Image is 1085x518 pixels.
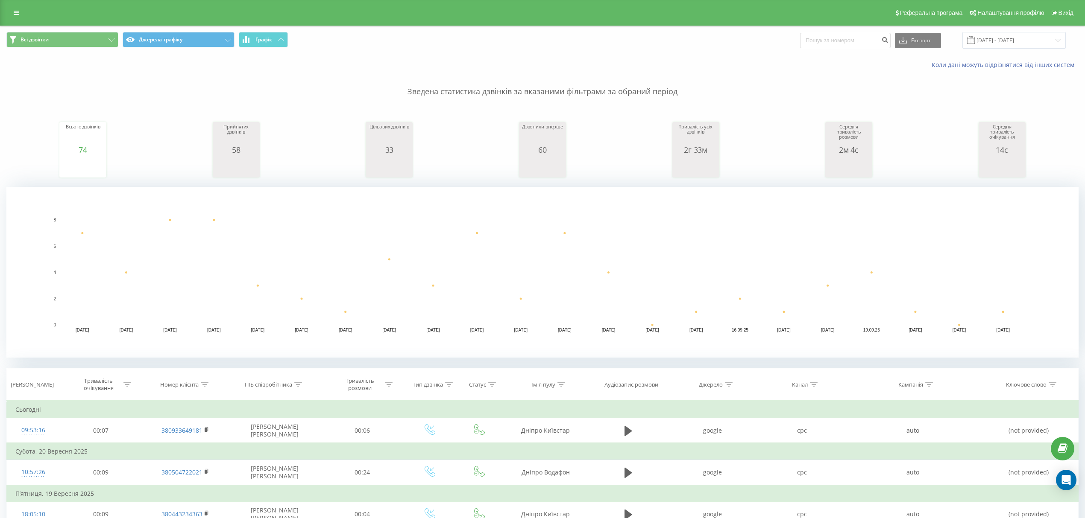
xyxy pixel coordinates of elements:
td: google [668,460,757,485]
div: 60 [521,146,564,154]
div: A chart. [62,154,104,180]
div: Номер клієнта [160,381,199,388]
td: Субота, 20 Вересня 2025 [7,443,1079,460]
svg: A chart. [981,154,1023,180]
div: Середня тривалість очікування [981,124,1023,146]
input: Пошук за номером [800,33,891,48]
div: Статус [469,381,486,388]
span: Графік [255,37,272,43]
td: 00:07 [59,418,142,443]
td: Сьогодні [7,401,1079,418]
td: cpc [757,418,847,443]
svg: A chart. [521,154,564,180]
div: 14с [981,146,1023,154]
text: [DATE] [295,328,308,332]
text: [DATE] [120,328,133,332]
div: Середня тривалість розмови [827,124,870,146]
svg: A chart. [6,187,1079,358]
text: [DATE] [689,328,703,332]
text: 4 [53,270,56,275]
text: [DATE] [645,328,659,332]
td: (not provided) [979,460,1078,485]
div: Тривалість усіх дзвінків [674,124,717,146]
text: [DATE] [821,328,835,332]
text: 6 [53,244,56,249]
span: Реферальна програма [900,9,963,16]
div: Ключове слово [1006,381,1047,388]
div: Дзвонили вперше [521,124,564,146]
td: auto [847,418,979,443]
div: ПІБ співробітника [245,381,292,388]
div: 74 [62,146,104,154]
svg: A chart. [368,154,411,180]
text: [DATE] [163,328,177,332]
text: [DATE] [76,328,89,332]
td: 00:09 [59,460,142,485]
div: Тривалість очікування [76,377,121,392]
svg: A chart. [674,154,717,180]
text: [DATE] [514,328,528,332]
button: Джерела трафіку [123,32,235,47]
div: 10:57:26 [15,464,51,480]
td: auto [847,460,979,485]
button: Всі дзвінки [6,32,118,47]
svg: A chart. [827,154,870,180]
div: 2г 33м [674,146,717,154]
td: [PERSON_NAME] [PERSON_NAME] [228,460,321,485]
div: 09:53:16 [15,422,51,439]
text: 2 [53,297,56,301]
td: 00:06 [321,418,404,443]
text: [DATE] [339,328,352,332]
div: Тип дзвінка [413,381,443,388]
text: 16.09.25 [732,328,748,332]
text: [DATE] [383,328,396,332]
div: 33 [368,146,411,154]
a: 380933649181 [161,426,202,434]
td: Дніпро Водафон [503,460,589,485]
div: Джерело [699,381,723,388]
td: Дніпро Київстар [503,418,589,443]
text: [DATE] [602,328,616,332]
div: [PERSON_NAME] [11,381,54,388]
td: [PERSON_NAME] [PERSON_NAME] [228,418,321,443]
text: [DATE] [251,328,265,332]
text: [DATE] [909,328,922,332]
div: 2м 4с [827,146,870,154]
div: Всього дзвінків [62,124,104,146]
text: [DATE] [777,328,791,332]
div: Тривалість розмови [337,377,383,392]
a: 380443234363 [161,510,202,518]
div: Кампанія [898,381,923,388]
td: cpc [757,460,847,485]
div: Ім'я пулу [531,381,555,388]
div: Прийнятих дзвінків [215,124,258,146]
div: Цільових дзвінків [368,124,411,146]
a: Коли дані можуть відрізнятися вiд інших систем [932,61,1079,69]
text: [DATE] [470,328,484,332]
button: Графік [239,32,288,47]
div: 58 [215,146,258,154]
p: Зведена статистика дзвінків за вказаними фільтрами за обраний період [6,69,1079,97]
td: (not provided) [979,418,1078,443]
span: Налаштування профілю [977,9,1044,16]
span: Вихід [1059,9,1073,16]
td: 00:24 [321,460,404,485]
div: Канал [792,381,808,388]
svg: A chart. [215,154,258,180]
text: [DATE] [953,328,966,332]
text: [DATE] [207,328,221,332]
text: [DATE] [426,328,440,332]
text: 8 [53,218,56,222]
a: 380504722021 [161,468,202,476]
td: google [668,418,757,443]
span: Всі дзвінки [21,36,49,43]
text: 19.09.25 [863,328,880,332]
button: Експорт [895,33,941,48]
